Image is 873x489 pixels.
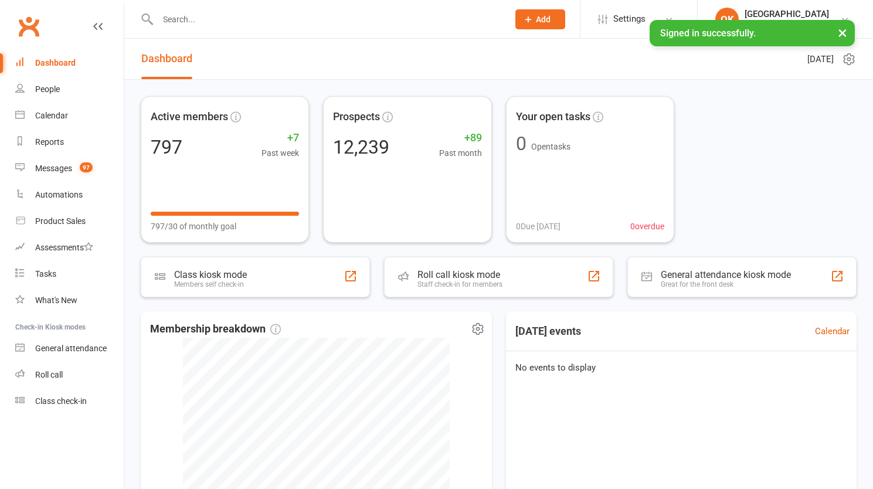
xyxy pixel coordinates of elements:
[516,108,590,125] span: Your open tasks
[815,324,850,338] a: Calendar
[439,130,482,147] span: +89
[15,261,124,287] a: Tasks
[261,130,299,147] span: +7
[15,287,124,314] a: What's New
[14,12,43,41] a: Clubworx
[15,155,124,182] a: Messages 97
[174,269,247,280] div: Class kiosk mode
[745,9,829,19] div: [GEOGRAPHIC_DATA]
[15,50,124,76] a: Dashboard
[661,269,791,280] div: General attendance kiosk mode
[630,220,664,233] span: 0 overdue
[261,147,299,159] span: Past week
[501,351,862,384] div: No events to display
[660,28,756,39] span: Signed in successfully.
[154,11,500,28] input: Search...
[35,370,63,379] div: Roll call
[151,108,228,125] span: Active members
[531,142,570,151] span: Open tasks
[151,220,236,233] span: 797/30 of monthly goal
[15,129,124,155] a: Reports
[515,9,565,29] button: Add
[613,6,646,32] span: Settings
[15,182,124,208] a: Automations
[174,280,247,288] div: Members self check-in
[661,280,791,288] div: Great for the front desk
[35,137,64,147] div: Reports
[35,111,68,120] div: Calendar
[516,220,561,233] span: 0 Due [DATE]
[15,335,124,362] a: General attendance kiosk mode
[151,138,182,157] div: 797
[15,103,124,129] a: Calendar
[417,269,502,280] div: Roll call kiosk mode
[745,19,829,30] div: ACA Network
[15,76,124,103] a: People
[35,84,60,94] div: People
[832,20,853,45] button: ×
[35,58,76,67] div: Dashboard
[141,39,192,79] a: Dashboard
[333,108,380,125] span: Prospects
[15,208,124,235] a: Product Sales
[536,15,551,24] span: Add
[417,280,502,288] div: Staff check-in for members
[35,344,107,353] div: General attendance
[807,52,834,66] span: [DATE]
[35,396,87,406] div: Class check-in
[35,296,77,305] div: What's New
[80,162,93,172] span: 97
[15,235,124,261] a: Assessments
[333,138,389,157] div: 12,239
[439,147,482,159] span: Past month
[15,362,124,388] a: Roll call
[35,164,72,173] div: Messages
[35,269,56,279] div: Tasks
[15,388,124,415] a: Class kiosk mode
[715,8,739,31] div: OK
[506,321,590,342] h3: [DATE] events
[150,321,281,338] span: Membership breakdown
[516,134,526,153] div: 0
[35,216,86,226] div: Product Sales
[35,190,83,199] div: Automations
[35,243,93,252] div: Assessments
